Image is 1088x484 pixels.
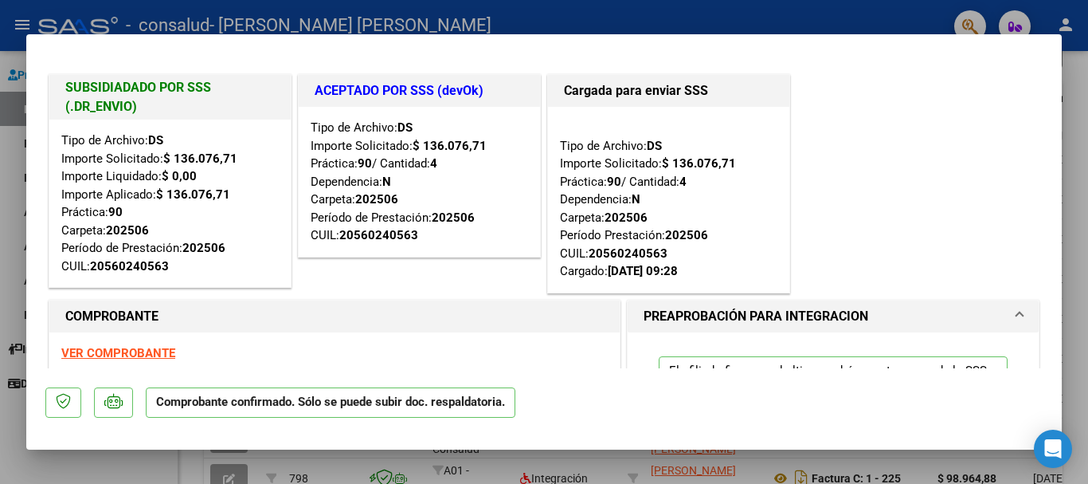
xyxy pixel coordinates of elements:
h1: PREAPROBACIÓN PARA INTEGRACION [644,307,868,326]
p: El afiliado figura en el ultimo padrón que tenemos de la SSS de [659,356,1008,416]
h1: ACEPTADO POR SSS (devOk) [315,81,524,100]
h1: SUBSIDIADADO POR SSS (.DR_ENVIO) [65,78,275,116]
strong: COMPROBANTE [65,309,159,324]
h1: Cargada para enviar SSS [564,81,773,100]
strong: 202506 [432,211,475,225]
strong: 90 [607,175,621,189]
strong: [DATE] 09:28 [608,264,678,278]
strong: DS [647,139,662,153]
strong: DS [397,120,413,135]
strong: 202506 [605,211,648,225]
div: 20560240563 [90,258,169,276]
strong: 202506 [665,228,708,242]
a: VER COMPROBANTE [61,346,175,360]
div: 20560240563 [589,245,667,263]
div: Tipo de Archivo: Importe Solicitado: Importe Liquidado: Importe Aplicado: Práctica: Carpeta: Perí... [61,132,279,275]
strong: $ 0,00 [162,169,197,183]
div: Open Intercom Messenger [1034,430,1072,468]
strong: 4 [430,156,437,171]
strong: 4 [679,175,687,189]
div: Tipo de Archivo: Importe Solicitado: Práctica: / Cantidad: Dependencia: Carpeta: Período de Prest... [311,119,528,245]
strong: 202506 [355,192,398,207]
strong: N [632,192,640,207]
strong: $ 136.076,71 [662,156,736,171]
mat-expansion-panel-header: PREAPROBACIÓN PARA INTEGRACION [628,301,1039,333]
strong: 202506 [182,241,225,255]
strong: DS [148,133,163,148]
strong: $ 136.076,71 [413,139,487,153]
strong: 202506 [106,223,149,238]
p: Comprobante confirmado. Sólo se puede subir doc. respaldatoria. [146,388,515,419]
div: Tipo de Archivo: Importe Solicitado: Práctica: / Cantidad: Dependencia: Carpeta: Período Prestaci... [560,119,777,281]
strong: 90 [108,205,123,219]
strong: N [382,175,391,189]
strong: $ 136.076,71 [156,187,230,202]
strong: $ 136.076,71 [163,151,237,166]
div: 20560240563 [339,226,418,245]
strong: 90 [358,156,372,171]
